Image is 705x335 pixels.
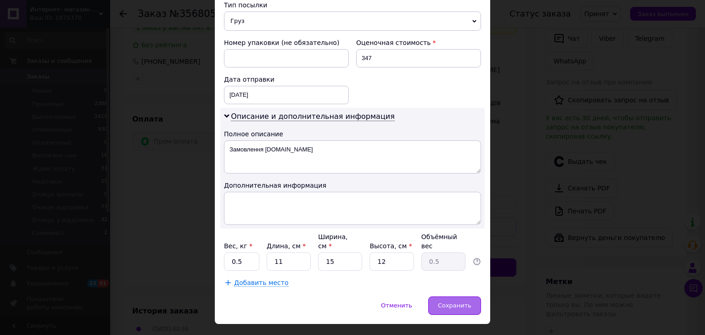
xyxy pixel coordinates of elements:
[224,11,481,31] span: Груз
[224,242,252,250] label: Вес, кг
[224,1,267,9] span: Тип посылки
[267,242,306,250] label: Длина, см
[224,38,349,47] div: Номер упаковки (не обязательно)
[224,75,349,84] div: Дата отправки
[231,112,395,121] span: Описание и дополнительная информация
[356,38,481,47] div: Оценочная стоимость
[381,302,412,309] span: Отменить
[318,233,347,250] label: Ширина, см
[421,232,465,251] div: Объёмный вес
[224,140,481,173] textarea: Замовлення [DOMAIN_NAME]
[224,129,481,139] div: Полное описание
[438,302,471,309] span: Сохранить
[369,242,412,250] label: Высота, см
[224,181,481,190] div: Дополнительная информация
[234,279,289,287] span: Добавить место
